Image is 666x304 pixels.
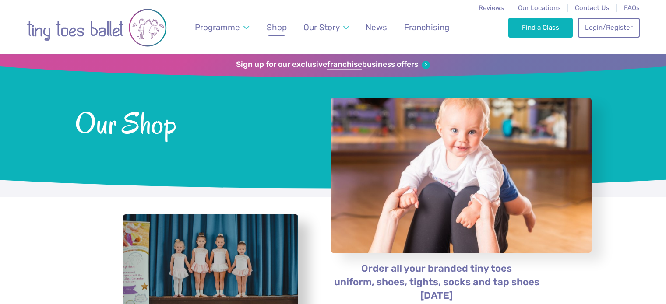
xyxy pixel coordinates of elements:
[479,4,504,12] a: Reviews
[190,17,253,38] a: Programme
[327,60,362,70] strong: franchise
[330,262,543,303] p: Order all your branded tiny toes uniform, shoes, tights, socks and tap shoes [DATE]
[362,17,391,38] a: News
[508,18,573,37] a: Find a Class
[236,60,430,70] a: Sign up for our exclusivefranchisebusiness offers
[404,22,449,32] span: Franchising
[75,105,307,140] span: Our Shop
[575,4,610,12] a: Contact Us
[400,17,453,38] a: Franchising
[27,6,167,50] img: tiny toes ballet
[303,22,340,32] span: Our Story
[624,4,640,12] a: FAQs
[267,22,287,32] span: Shop
[262,17,291,38] a: Shop
[578,18,639,37] a: Login/Register
[299,17,353,38] a: Our Story
[518,4,561,12] a: Our Locations
[195,22,240,32] span: Programme
[366,22,387,32] span: News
